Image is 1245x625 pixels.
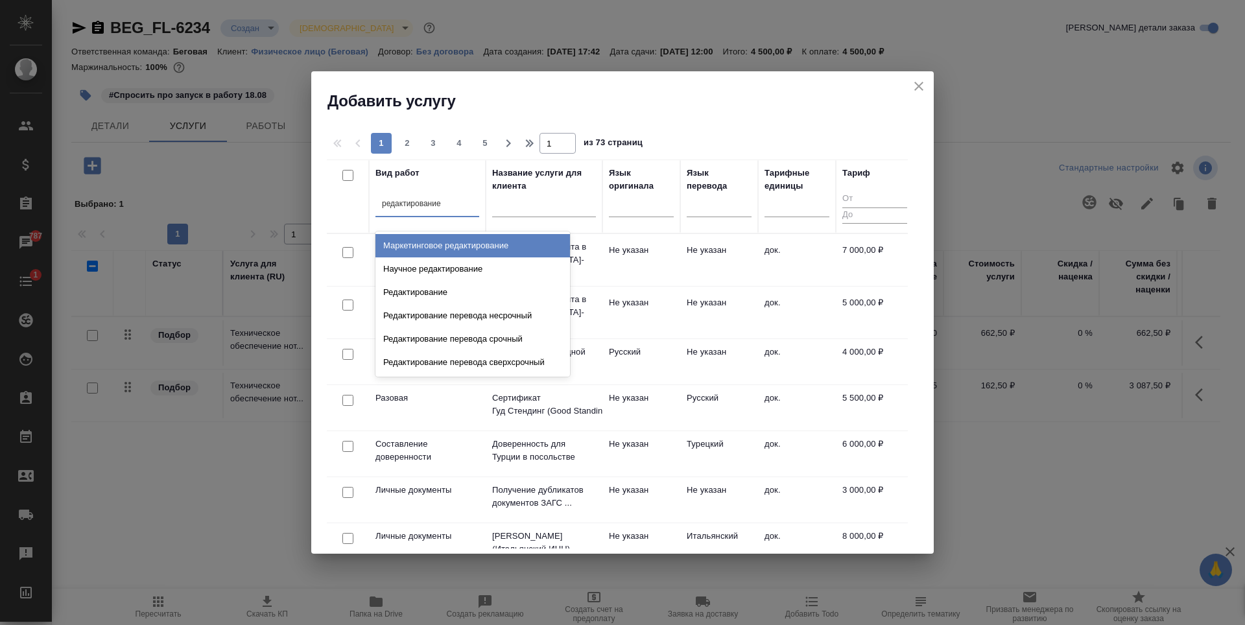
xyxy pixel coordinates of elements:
p: Составление доверенности [375,438,479,464]
span: 4 [449,137,469,150]
td: док. [758,290,836,335]
input: До [842,207,907,224]
div: Тарифные единицы [765,167,829,193]
td: Не указан [680,237,758,283]
p: Сертификат Гуд Стендинг (Good Standin... [492,392,596,418]
h2: Добавить услугу [327,91,934,112]
td: док. [758,385,836,430]
td: 5 000,00 ₽ [836,290,914,335]
div: Редактирование перевода сверхсрочный [375,351,570,374]
button: 2 [397,133,418,154]
td: 6 000,00 ₽ [836,431,914,477]
p: Личные документы [375,484,479,497]
span: из 73 страниц [584,135,643,154]
td: Не указан [602,385,680,430]
span: 3 [423,137,444,150]
div: Язык оригинала [609,167,674,193]
td: Итальянский [680,523,758,569]
td: Не указан [680,339,758,384]
td: Не указан [602,477,680,523]
span: 5 [475,137,495,150]
div: Название услуги для клиента [492,167,596,193]
td: Русский [602,339,680,384]
p: [PERSON_NAME] (Итальянский ИНН) [492,530,596,556]
div: Вид работ [375,167,420,180]
td: 7 000,00 ₽ [836,237,914,283]
div: Редактирование [375,281,570,304]
div: Маркетинговое редактирование [375,234,570,257]
p: Личные документы [375,530,479,543]
div: Тариф [842,167,870,180]
input: От [842,191,907,207]
div: Научное редактирование [375,257,570,281]
p: Доверенность для Турции в посольстве [492,438,596,464]
button: 4 [449,133,469,154]
td: док. [758,431,836,477]
td: 3 000,00 ₽ [836,477,914,523]
p: Получение дубликатов документов ЗАГС ... [492,484,596,510]
button: close [909,77,929,96]
td: Турецкий [680,431,758,477]
td: док. [758,339,836,384]
td: Не указан [602,237,680,283]
td: 5 500,00 ₽ [836,385,914,430]
td: 8 000,00 ₽ [836,523,914,569]
td: Не указан [602,431,680,477]
td: Русский [680,385,758,430]
div: Редактирование перевода несрочный [375,304,570,327]
button: 5 [475,133,495,154]
td: Не указан [602,290,680,335]
td: Не указан [680,477,758,523]
td: 4 000,00 ₽ [836,339,914,384]
td: док. [758,477,836,523]
td: док. [758,523,836,569]
div: Редактирование перевода срочный [375,327,570,351]
p: Разовая [375,392,479,405]
td: Не указан [680,290,758,335]
td: док. [758,237,836,283]
span: 2 [397,137,418,150]
div: Язык перевода [687,167,752,193]
td: Не указан [602,523,680,569]
button: 3 [423,133,444,154]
